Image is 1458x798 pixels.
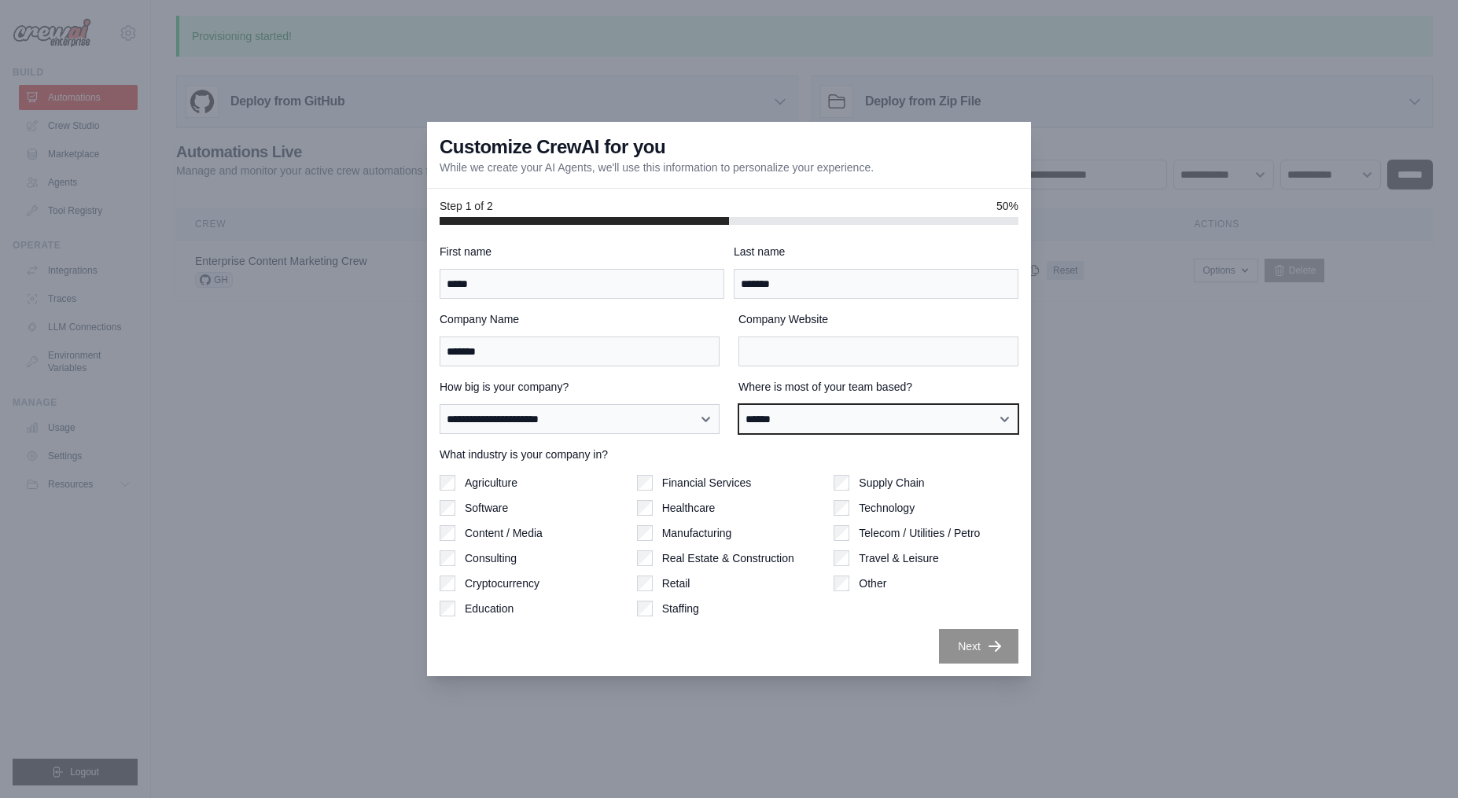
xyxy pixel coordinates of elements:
label: Financial Services [662,475,752,491]
label: Company Website [738,311,1018,327]
label: Supply Chain [859,475,924,491]
label: Travel & Leisure [859,550,938,566]
button: Next [939,629,1018,664]
label: Agriculture [465,475,517,491]
label: Consulting [465,550,517,566]
label: Cryptocurrency [465,576,539,591]
span: 50% [996,198,1018,214]
label: Technology [859,500,915,516]
label: Real Estate & Construction [662,550,794,566]
label: Staffing [662,601,699,616]
label: Telecom / Utilities / Petro [859,525,980,541]
label: Where is most of your team based? [738,379,1018,395]
h3: Customize CrewAI for you [440,134,665,160]
p: While we create your AI Agents, we'll use this information to personalize your experience. [440,160,874,175]
label: Software [465,500,508,516]
label: First name [440,244,724,259]
label: Retail [662,576,690,591]
label: What industry is your company in? [440,447,1018,462]
label: Company Name [440,311,720,327]
label: Manufacturing [662,525,732,541]
label: Healthcare [662,500,716,516]
label: Other [859,576,886,591]
label: Last name [734,244,1018,259]
span: Step 1 of 2 [440,198,493,214]
label: Education [465,601,514,616]
label: Content / Media [465,525,543,541]
label: How big is your company? [440,379,720,395]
